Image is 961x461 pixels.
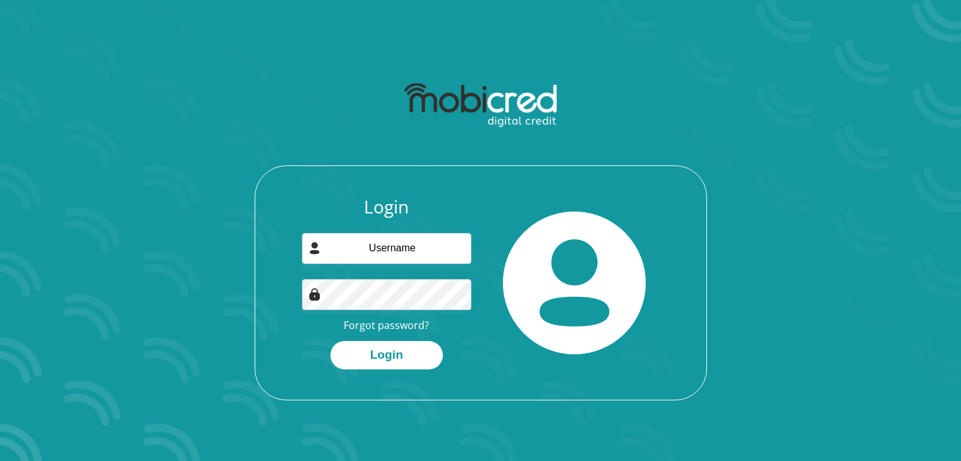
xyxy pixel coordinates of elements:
[302,196,471,218] h3: Login
[308,288,321,301] img: Image
[308,242,321,254] img: user-icon image
[344,318,429,332] a: Forgot password?
[330,341,443,369] button: Login
[404,83,557,128] img: mobicred logo
[302,233,471,264] input: Username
